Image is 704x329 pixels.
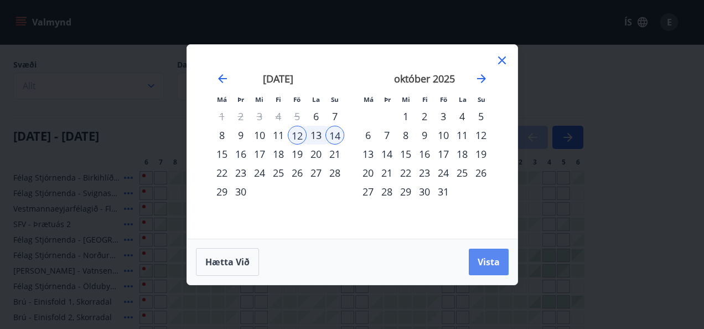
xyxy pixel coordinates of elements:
[325,163,344,182] td: Choose sunnudagur, 28. september 2025 as your check-in date. It’s available.
[237,95,244,104] small: Þr
[307,107,325,126] div: 6
[213,163,231,182] div: 22
[415,107,434,126] td: Choose fimmtudagur, 2. október 2025 as your check-in date. It’s available.
[377,126,396,145] div: 7
[325,107,344,126] div: 7
[293,95,301,104] small: Fö
[453,107,472,126] div: 4
[377,182,396,201] div: 28
[216,72,229,85] div: Move backward to switch to the previous month.
[250,163,269,182] td: Choose miðvikudagur, 24. september 2025 as your check-in date. It’s available.
[288,163,307,182] td: Choose föstudagur, 26. september 2025 as your check-in date. It’s available.
[359,182,377,201] td: Choose mánudagur, 27. október 2025 as your check-in date. It’s available.
[269,163,288,182] div: 25
[434,182,453,201] div: 31
[231,163,250,182] td: Choose þriðjudagur, 23. september 2025 as your check-in date. It’s available.
[325,145,344,163] td: Choose sunnudagur, 21. september 2025 as your check-in date. It’s available.
[250,163,269,182] div: 24
[472,145,490,163] div: 19
[394,72,455,85] strong: október 2025
[377,163,396,182] div: 21
[415,145,434,163] td: Choose fimmtudagur, 16. október 2025 as your check-in date. It’s available.
[269,163,288,182] td: Choose fimmtudagur, 25. september 2025 as your check-in date. It’s available.
[359,145,377,163] td: Choose mánudagur, 13. október 2025 as your check-in date. It’s available.
[288,145,307,163] td: Choose föstudagur, 19. september 2025 as your check-in date. It’s available.
[231,145,250,163] div: 16
[205,256,250,268] span: Hætta við
[434,163,453,182] td: Choose föstudagur, 24. október 2025 as your check-in date. It’s available.
[364,95,374,104] small: Má
[359,163,377,182] div: 20
[307,163,325,182] div: 27
[472,163,490,182] td: Choose sunnudagur, 26. október 2025 as your check-in date. It’s available.
[307,126,325,145] td: Selected. laugardagur, 13. september 2025
[453,163,472,182] div: 25
[307,145,325,163] td: Choose laugardagur, 20. september 2025 as your check-in date. It’s available.
[263,72,293,85] strong: [DATE]
[396,126,415,145] td: Choose miðvikudagur, 8. október 2025 as your check-in date. It’s available.
[231,182,250,201] td: Choose þriðjudagur, 30. september 2025 as your check-in date. It’s available.
[434,126,453,145] div: 10
[415,126,434,145] td: Choose fimmtudagur, 9. október 2025 as your check-in date. It’s available.
[453,163,472,182] td: Choose laugardagur, 25. október 2025 as your check-in date. It’s available.
[396,182,415,201] td: Choose miðvikudagur, 29. október 2025 as your check-in date. It’s available.
[434,163,453,182] div: 24
[269,145,288,163] div: 18
[325,145,344,163] div: 21
[307,107,325,126] td: Choose laugardagur, 6. september 2025 as your check-in date. It’s available.
[231,145,250,163] td: Choose þriðjudagur, 16. september 2025 as your check-in date. It’s available.
[478,95,485,104] small: Su
[472,126,490,145] div: 12
[434,107,453,126] td: Choose föstudagur, 3. október 2025 as your check-in date. It’s available.
[472,145,490,163] td: Choose sunnudagur, 19. október 2025 as your check-in date. It’s available.
[276,95,281,104] small: Fi
[269,107,288,126] td: Not available. fimmtudagur, 4. september 2025
[359,126,377,145] td: Choose mánudagur, 6. október 2025 as your check-in date. It’s available.
[269,145,288,163] td: Choose fimmtudagur, 18. september 2025 as your check-in date. It’s available.
[325,126,344,145] td: Selected as end date. sunnudagur, 14. september 2025
[312,95,320,104] small: La
[288,107,307,126] td: Not available. föstudagur, 5. september 2025
[472,107,490,126] td: Choose sunnudagur, 5. október 2025 as your check-in date. It’s available.
[453,107,472,126] td: Choose laugardagur, 4. október 2025 as your check-in date. It’s available.
[478,256,500,268] span: Vista
[469,249,509,275] button: Vista
[196,248,259,276] button: Hætta við
[396,163,415,182] td: Choose miðvikudagur, 22. október 2025 as your check-in date. It’s available.
[384,95,391,104] small: Þr
[434,126,453,145] td: Choose föstudagur, 10. október 2025 as your check-in date. It’s available.
[396,145,415,163] div: 15
[475,72,488,85] div: Move forward to switch to the next month.
[453,145,472,163] div: 18
[359,126,377,145] div: 6
[402,95,410,104] small: Mi
[213,182,231,201] div: 29
[415,107,434,126] div: 2
[415,126,434,145] div: 9
[250,145,269,163] td: Choose miðvikudagur, 17. september 2025 as your check-in date. It’s available.
[325,163,344,182] div: 28
[415,145,434,163] div: 16
[213,145,231,163] div: 15
[307,126,325,145] div: 13
[472,126,490,145] td: Choose sunnudagur, 12. október 2025 as your check-in date. It’s available.
[213,182,231,201] td: Choose mánudagur, 29. september 2025 as your check-in date. It’s available.
[231,163,250,182] div: 23
[213,107,231,126] td: Not available. mánudagur, 1. september 2025
[434,145,453,163] div: 17
[377,126,396,145] td: Choose þriðjudagur, 7. október 2025 as your check-in date. It’s available.
[434,107,453,126] div: 3
[231,107,250,126] td: Not available. þriðjudagur, 2. september 2025
[434,182,453,201] td: Choose föstudagur, 31. október 2025 as your check-in date. It’s available.
[307,163,325,182] td: Choose laugardagur, 27. september 2025 as your check-in date. It’s available.
[396,145,415,163] td: Choose miðvikudagur, 15. október 2025 as your check-in date. It’s available.
[359,182,377,201] div: 27
[472,107,490,126] div: 5
[288,145,307,163] div: 19
[415,163,434,182] td: Choose fimmtudagur, 23. október 2025 as your check-in date. It’s available.
[269,126,288,145] div: 11
[459,95,467,104] small: La
[213,145,231,163] td: Choose mánudagur, 15. september 2025 as your check-in date. It’s available.
[396,107,415,126] td: Choose miðvikudagur, 1. október 2025 as your check-in date. It’s available.
[288,163,307,182] div: 26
